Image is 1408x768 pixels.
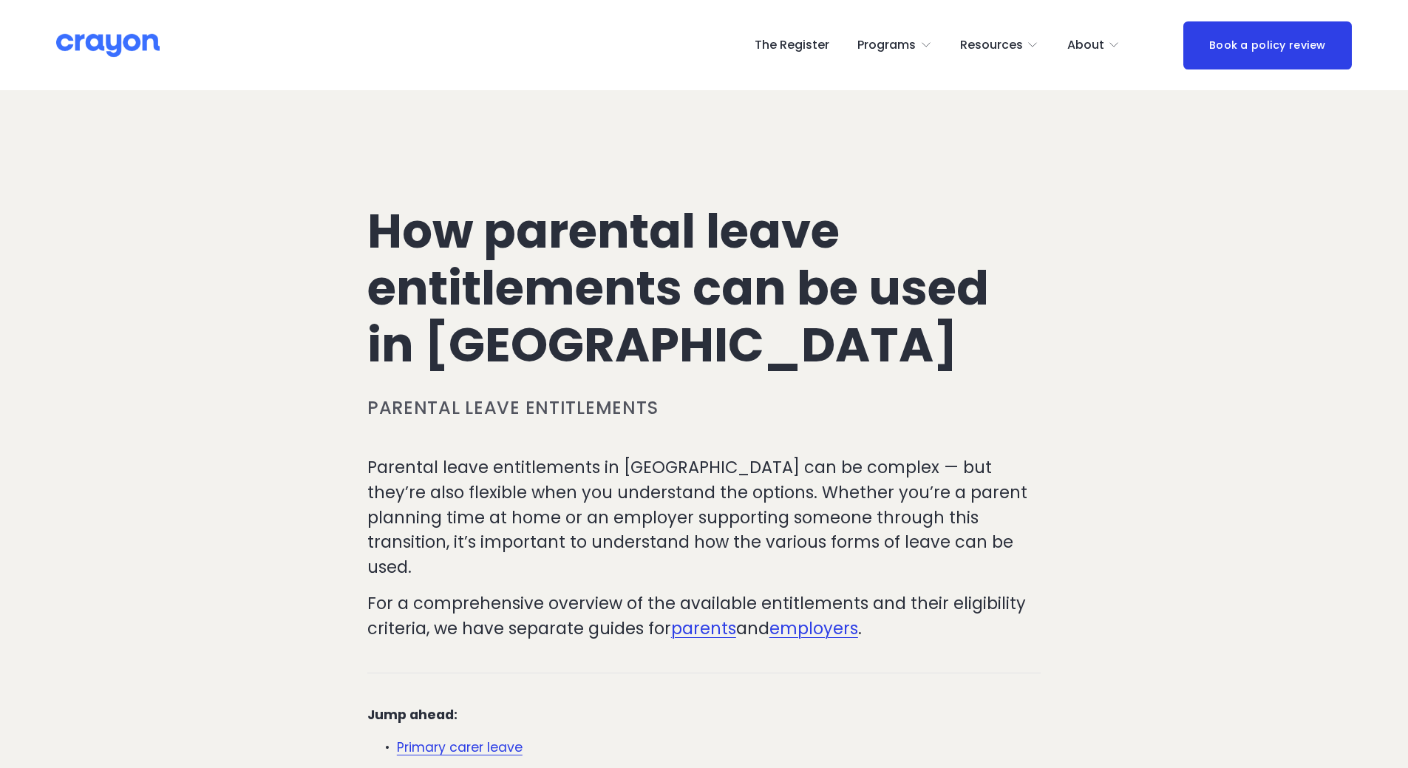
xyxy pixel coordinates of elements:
[857,33,932,57] a: folder dropdown
[960,33,1039,57] a: folder dropdown
[755,33,829,57] a: The Register
[367,455,1041,580] p: Parental leave entitlements in [GEOGRAPHIC_DATA] can be complex — but they’re also flexible when ...
[367,706,458,724] strong: Jump ahead:
[960,35,1023,56] span: Resources
[857,35,916,56] span: Programs
[397,738,523,756] a: Primary carer leave
[56,33,160,58] img: Crayon
[1067,33,1120,57] a: folder dropdown
[1183,21,1352,69] a: Book a policy review
[671,616,736,640] a: parents
[1067,35,1104,56] span: About
[367,395,658,420] a: Parental leave entitlements
[769,616,858,640] a: employers
[367,591,1041,641] p: For a comprehensive overview of the available entitlements and their eligibility criteria, we hav...
[367,203,1041,373] h1: How parental leave entitlements can be used in [GEOGRAPHIC_DATA]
